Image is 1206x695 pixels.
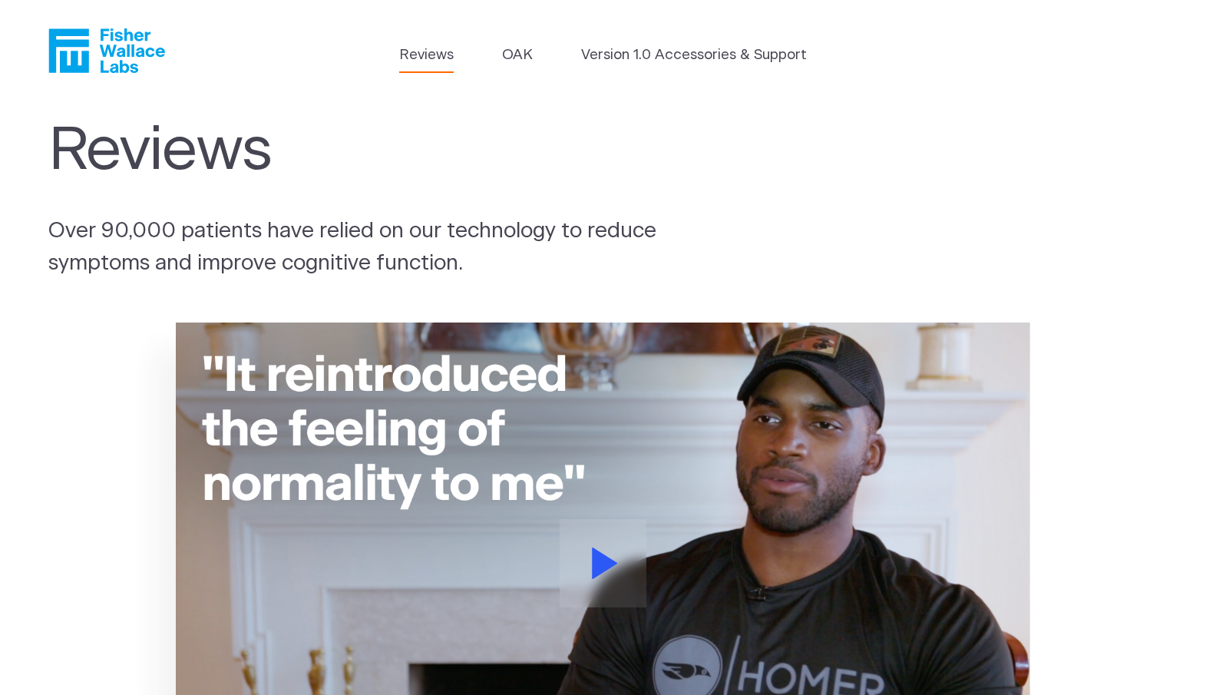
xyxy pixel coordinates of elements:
[581,45,807,66] a: Version 1.0 Accessories & Support
[592,548,618,579] svg: Play
[48,116,687,187] h1: Reviews
[48,216,719,280] p: Over 90,000 patients have relied on our technology to reduce symptoms and improve cognitive funct...
[399,45,454,66] a: Reviews
[48,28,165,73] a: Fisher Wallace
[502,45,533,66] a: OAK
